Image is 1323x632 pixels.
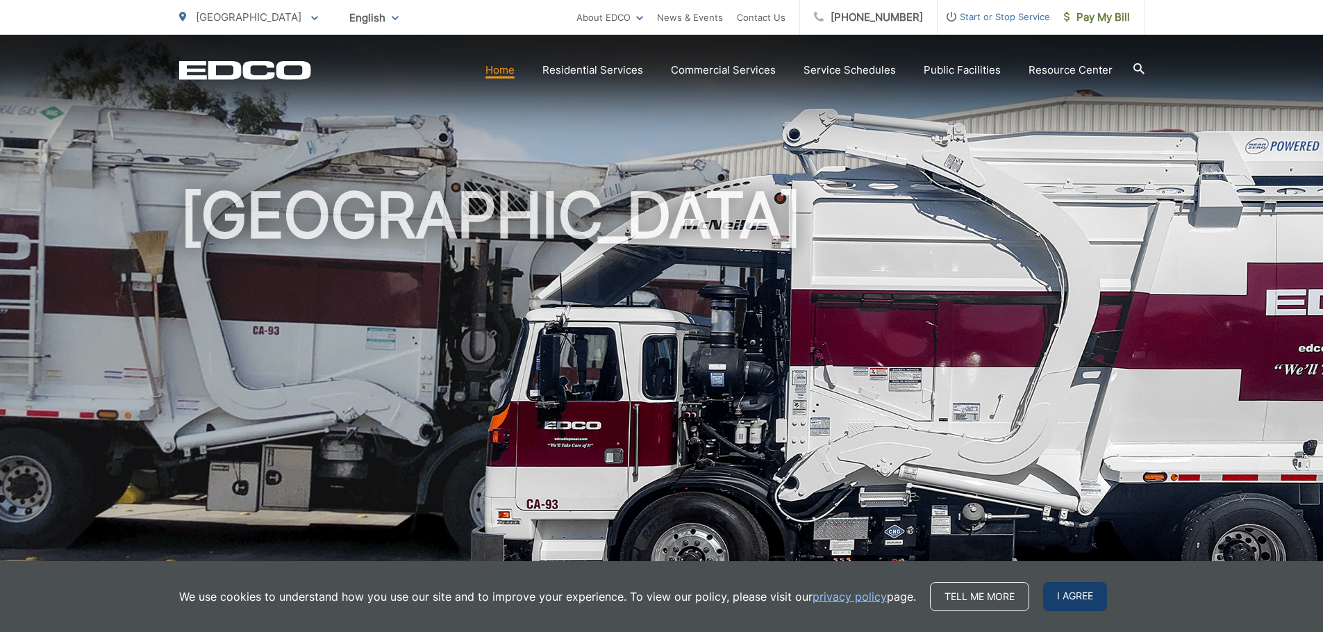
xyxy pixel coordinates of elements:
span: English [339,6,409,30]
a: Contact Us [737,9,785,26]
a: EDCD logo. Return to the homepage. [179,60,311,80]
span: Pay My Bill [1064,9,1130,26]
a: Home [485,62,515,78]
a: Residential Services [542,62,643,78]
a: Resource Center [1029,62,1113,78]
span: I agree [1043,582,1107,611]
p: We use cookies to understand how you use our site and to improve your experience. To view our pol... [179,588,916,605]
a: privacy policy [813,588,887,605]
a: About EDCO [576,9,643,26]
a: Tell me more [930,582,1029,611]
a: Public Facilities [924,62,1001,78]
a: Commercial Services [671,62,776,78]
a: Service Schedules [804,62,896,78]
a: News & Events [657,9,723,26]
h1: [GEOGRAPHIC_DATA] [179,181,1145,620]
span: [GEOGRAPHIC_DATA] [196,10,301,24]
